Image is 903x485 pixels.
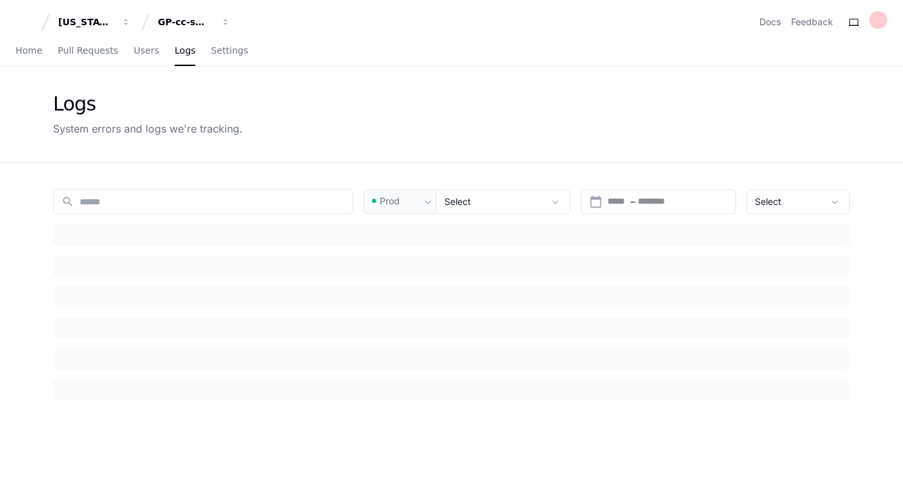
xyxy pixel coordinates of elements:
[175,36,195,66] a: Logs
[589,195,602,208] button: Open calendar
[175,47,195,54] span: Logs
[631,195,635,208] span: –
[16,36,42,66] a: Home
[589,195,602,208] mat-icon: calendar_today
[58,36,118,66] a: Pull Requests
[53,92,243,116] div: Logs
[153,10,235,34] button: GP-cc-sml-apps
[16,47,42,54] span: Home
[444,196,471,207] span: Select
[134,36,159,66] a: Users
[53,121,243,136] div: System errors and logs we're tracking.
[755,196,781,207] span: Select
[791,16,833,28] button: Feedback
[58,47,118,54] span: Pull Requests
[380,195,400,208] span: Prod
[58,16,114,28] div: [US_STATE] Pacific
[211,47,248,54] span: Settings
[211,36,248,66] a: Settings
[134,47,159,54] span: Users
[158,16,213,28] div: GP-cc-sml-apps
[759,16,781,28] a: Docs
[53,10,136,34] button: [US_STATE] Pacific
[61,195,74,208] mat-icon: search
